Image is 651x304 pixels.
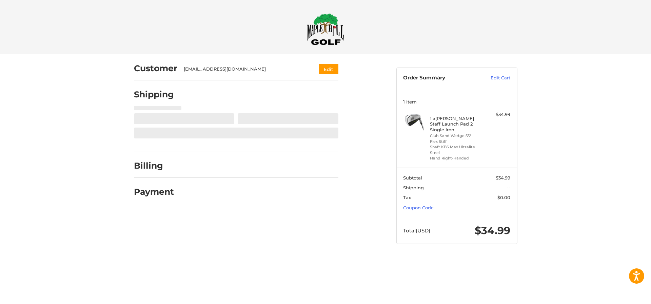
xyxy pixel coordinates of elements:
[496,175,510,180] span: $34.99
[403,175,422,180] span: Subtotal
[475,224,510,237] span: $34.99
[403,205,434,210] a: Coupon Code
[134,89,174,100] h2: Shipping
[134,160,174,171] h2: Billing
[484,111,510,118] div: $34.99
[184,66,305,73] div: [EMAIL_ADDRESS][DOMAIN_NAME]
[403,185,424,190] span: Shipping
[134,187,174,197] h2: Payment
[403,227,430,234] span: Total (USD)
[403,99,510,104] h3: 1 Item
[430,116,482,132] h4: 1 x [PERSON_NAME] Staff Launch Pad 2 Single Iron
[403,195,411,200] span: Tax
[319,64,338,74] button: Edit
[507,185,510,190] span: --
[497,195,510,200] span: $0.00
[430,155,482,161] li: Hand Right-Handed
[430,144,482,155] li: Shaft KBS Max Ultralite Steel
[476,75,510,81] a: Edit Cart
[403,75,476,81] h3: Order Summary
[430,133,482,139] li: Club Sand Wedge 55°
[430,139,482,145] li: Flex Stiff
[307,13,344,45] img: Maple Hill Golf
[134,63,177,74] h2: Customer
